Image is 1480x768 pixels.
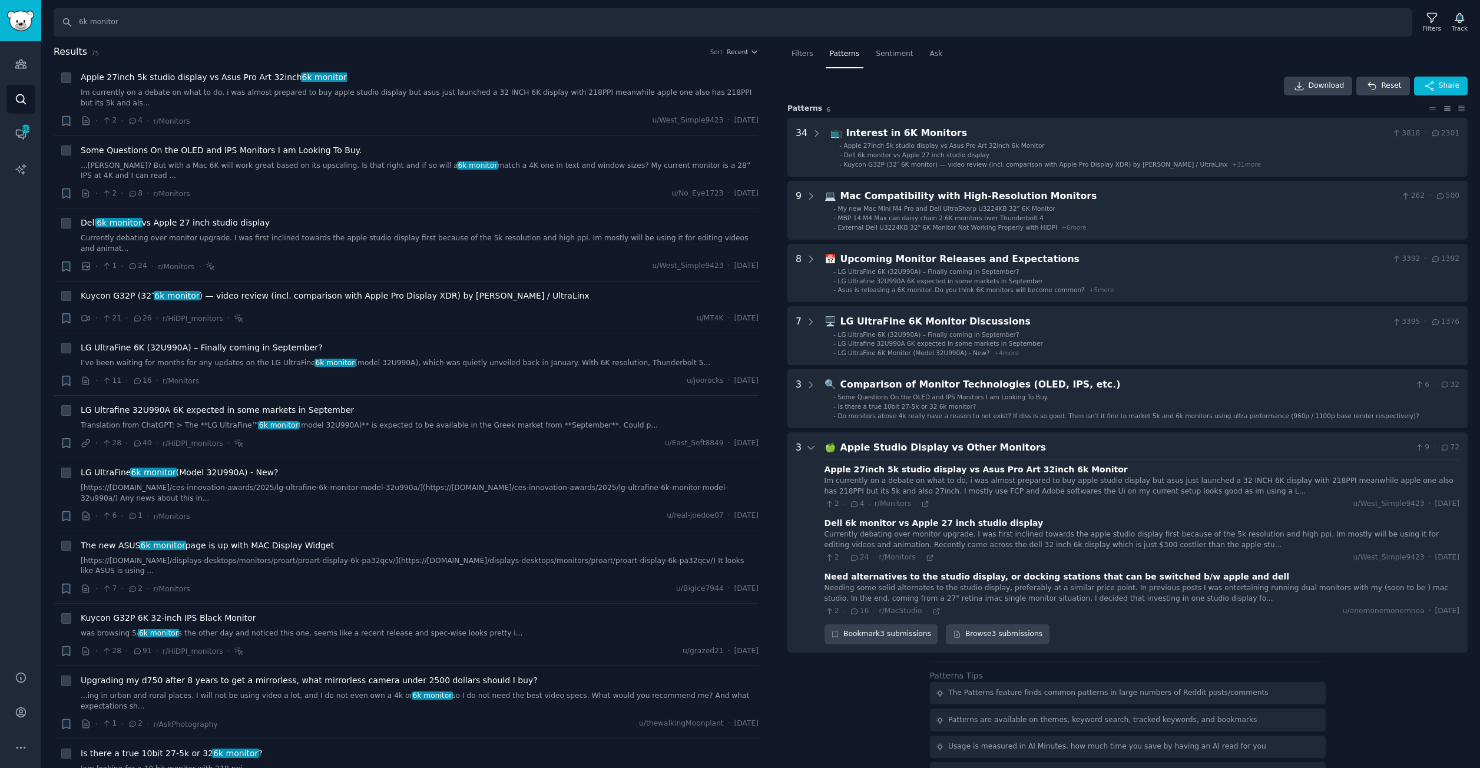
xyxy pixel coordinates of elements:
span: · [156,312,158,325]
span: External Dell U3224KB 32" 6K Monitor Not Working Properly with HiDPI [838,224,1058,231]
span: Some Questions On the OLED and IPS Monitors I am Looking To Buy. [81,144,362,157]
span: 💻 [825,190,836,201]
span: · [156,437,158,449]
span: · [227,437,230,449]
span: + 31 more [1232,161,1261,168]
span: [DATE] [734,188,759,199]
span: 11 [102,376,121,386]
span: · [125,437,128,449]
span: u/real-joedoe07 [667,511,723,521]
a: Kuycon G32P (32″6k monitor) — video review (incl. comparison with Apple Pro Display XDR) by [PERS... [81,290,590,302]
div: Needing some solid alternates to the studio display, preferably at a similar price point. In prev... [825,583,1459,604]
span: r/Monitors [153,585,190,593]
span: · [147,187,149,200]
div: - [839,151,842,159]
span: 3392 [1392,254,1421,264]
span: 40 [133,438,152,449]
span: · [1424,254,1426,264]
span: 28 [102,438,121,449]
div: Apple Studio Display vs Other Monitors [840,441,1411,455]
span: Kuycon G32P (32″ 6K monitor) — video review (incl. comparison with Apple Pro Display XDR) by [PER... [844,161,1228,168]
a: Upgrading my d750 after 8 years to get a mirrorless, what mirrorless camera under 2500 dollars sh... [81,674,538,687]
div: 9 [796,189,802,231]
span: 6 [1415,380,1429,390]
span: LG UltraFine 6K (32U990A) – Finally coming in September? [838,268,1019,275]
span: · [728,313,730,324]
span: + 4 more [994,349,1019,356]
span: r/Monitors [163,377,199,385]
div: Bookmark 3 submissions [825,624,938,644]
span: · [728,376,730,386]
input: Search Keyword [54,8,1412,37]
span: + 6 more [1061,224,1087,231]
div: Im currently on a debate on what to do, i was almost prepared to buy apple studio display but asu... [825,476,1459,496]
span: · [121,582,123,595]
span: Ask [930,49,943,59]
div: Filters [1423,24,1441,32]
span: [DATE] [734,511,759,521]
span: · [95,510,98,522]
span: · [151,260,154,273]
a: I’ve been waiting for months for any updates on the LG UltraFine6k monitor(model 32U990A), which ... [81,358,759,369]
span: r/Monitors [153,117,190,125]
span: · [147,718,149,730]
span: Some Questions On the OLED and IPS Monitors I am Looking To Buy. [838,393,1049,400]
span: · [95,187,98,200]
span: · [926,607,928,615]
span: · [915,500,917,508]
div: 8 [796,252,802,294]
span: · [843,500,845,508]
span: 📅 [825,253,836,264]
span: 1392 [1431,254,1459,264]
span: · [121,510,123,522]
span: 75 [91,49,99,57]
div: LG UltraFine 6K Monitor Discussions [840,315,1388,329]
span: 21 [102,313,121,324]
span: · [873,607,875,615]
span: r/HiDPI_monitors [163,439,223,448]
span: · [95,437,98,449]
span: u/West_Simple9423 [653,261,724,272]
span: · [156,645,158,657]
span: · [728,188,730,199]
a: LG UltraFine 6K (32U990A) – Finally coming in September? [81,342,323,354]
span: u/West_Simple9423 [653,115,724,126]
a: Is there a true 10bit 27-5k or 326k monitor? [81,747,263,760]
span: · [868,500,870,508]
div: Mac Compatibility with High-Resolution Monitors [840,189,1397,204]
span: · [227,312,230,325]
a: Apple 27inch 5k studio display vs Asus Pro Art 32inch6k monitor [81,71,347,84]
span: 4 [849,499,864,509]
span: · [147,510,149,522]
a: [https://[DOMAIN_NAME]/ces-innovation-awards/2025/lg-ultrafine-6k-monitor-model-32u990a/](https:/... [81,483,759,504]
span: r/Monitors [153,190,190,198]
span: 28 [102,646,121,657]
span: · [1424,128,1426,139]
a: ...[PERSON_NAME]? But with a Mac 6K will work great based on its upscaling. Is that right and if ... [81,161,759,181]
span: Reset [1381,81,1401,91]
div: - [833,204,836,213]
span: [DATE] [734,376,759,386]
span: Dell 6k monitor vs Apple 27 inch studio display [844,151,989,158]
a: LG UltraFine6k monitor(Model 32U990A) - New? [81,466,278,479]
div: - [833,214,836,222]
div: Need alternatives to the studio display, or docking stations that can be switched b/w apple and dell [825,571,1290,583]
span: u/No_Eye1723 [671,188,723,199]
span: r/Monitors [875,499,911,508]
span: 2 [128,584,143,594]
span: · [95,260,98,273]
span: · [1433,442,1436,453]
span: 6k monitor [212,749,259,758]
img: GummySearch logo [7,11,34,31]
span: 3395 [1392,317,1421,327]
span: [DATE] [734,313,759,324]
span: 6k monitor [301,72,348,82]
span: · [1429,191,1431,201]
span: u/thewalkingMoonplant [639,719,724,729]
span: Recent [727,48,748,56]
a: [https://[DOMAIN_NAME]/displays-desktops/monitors/proart/proart-display-6k-pa32qcv/](https://[DOM... [81,556,759,577]
span: 2 [128,719,143,729]
span: MBP 14 M4 Max can daisy chain 2 6K monitors over Thunderbolt 4 [838,214,1044,221]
